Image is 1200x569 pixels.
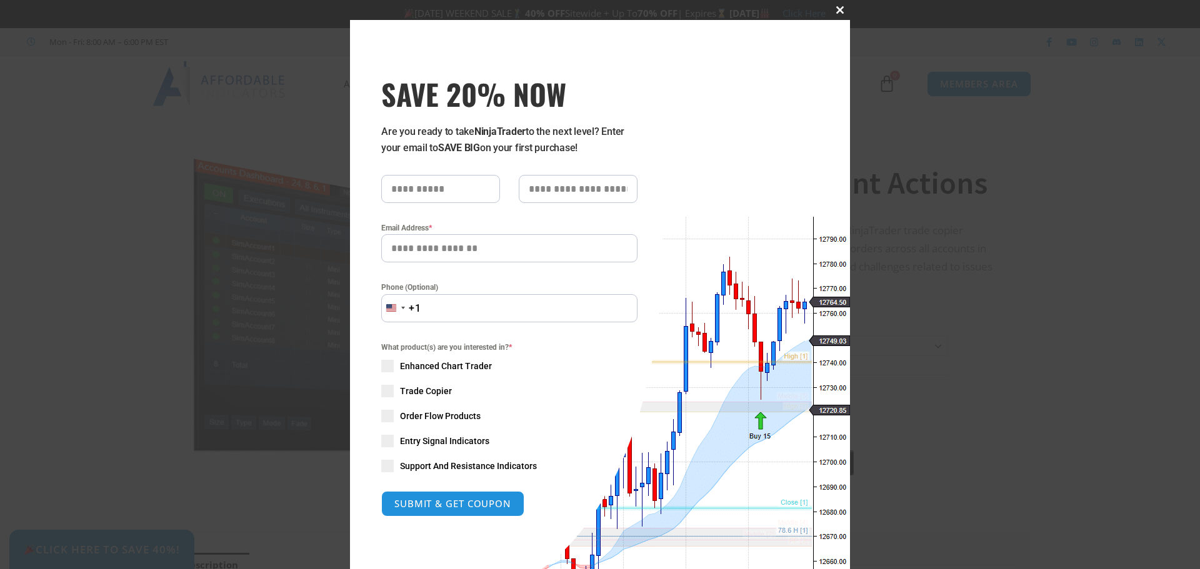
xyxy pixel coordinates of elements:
[381,460,637,472] label: Support And Resistance Indicators
[474,126,526,137] strong: NinjaTrader
[381,76,637,111] span: SAVE 20% NOW
[400,360,492,372] span: Enhanced Chart Trader
[381,124,637,156] p: Are you ready to take to the next level? Enter your email to on your first purchase!
[400,460,537,472] span: Support And Resistance Indicators
[400,435,489,447] span: Entry Signal Indicators
[381,222,637,234] label: Email Address
[381,281,637,294] label: Phone (Optional)
[409,300,421,317] div: +1
[400,410,481,422] span: Order Flow Products
[381,491,524,517] button: SUBMIT & GET COUPON
[438,142,480,154] strong: SAVE BIG
[381,435,637,447] label: Entry Signal Indicators
[381,341,637,354] span: What product(s) are you interested in?
[381,410,637,422] label: Order Flow Products
[381,385,637,397] label: Trade Copier
[400,385,452,397] span: Trade Copier
[381,360,637,372] label: Enhanced Chart Trader
[381,294,421,322] button: Selected country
